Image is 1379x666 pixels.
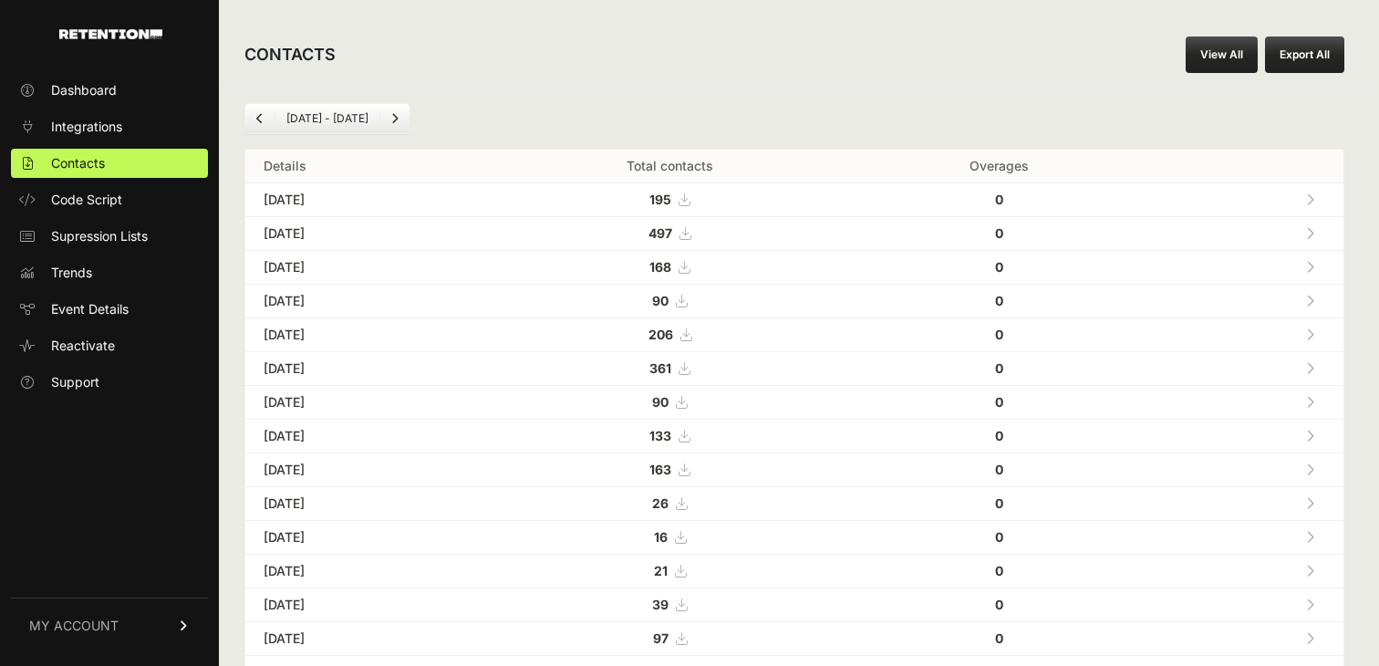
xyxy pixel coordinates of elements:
[649,462,689,477] a: 163
[51,81,117,99] span: Dashboard
[11,368,208,397] a: Support
[51,154,105,172] span: Contacts
[1186,36,1258,73] a: View All
[995,428,1003,443] strong: 0
[649,360,671,376] strong: 361
[995,225,1003,241] strong: 0
[653,630,669,646] strong: 97
[652,495,669,511] strong: 26
[995,293,1003,308] strong: 0
[649,428,689,443] a: 133
[995,192,1003,207] strong: 0
[654,563,686,578] a: 21
[245,251,484,285] td: [DATE]
[245,352,484,386] td: [DATE]
[245,183,484,217] td: [DATE]
[652,394,669,410] strong: 90
[648,327,691,342] a: 206
[652,495,687,511] a: 26
[995,597,1003,612] strong: 0
[648,225,690,241] a: 497
[245,150,484,183] th: Details
[59,29,162,39] img: Retention.com
[245,217,484,251] td: [DATE]
[652,293,669,308] strong: 90
[654,529,686,545] a: 16
[11,222,208,251] a: Supression Lists
[245,487,484,521] td: [DATE]
[995,630,1003,646] strong: 0
[11,149,208,178] a: Contacts
[855,150,1143,183] th: Overages
[995,394,1003,410] strong: 0
[380,104,410,133] a: Next
[11,295,208,324] a: Event Details
[652,394,687,410] a: 90
[51,227,148,245] span: Supression Lists
[245,386,484,420] td: [DATE]
[654,529,668,545] strong: 16
[649,192,689,207] a: 195
[244,42,336,68] h2: CONTACTS
[51,300,129,318] span: Event Details
[275,111,379,126] li: [DATE] - [DATE]
[245,318,484,352] td: [DATE]
[649,428,671,443] strong: 133
[245,453,484,487] td: [DATE]
[649,259,671,275] strong: 168
[1265,36,1344,73] button: Export All
[995,259,1003,275] strong: 0
[652,597,669,612] strong: 39
[995,360,1003,376] strong: 0
[245,104,275,133] a: Previous
[11,331,208,360] a: Reactivate
[51,337,115,355] span: Reactivate
[11,76,208,105] a: Dashboard
[652,597,687,612] a: 39
[649,462,671,477] strong: 163
[245,420,484,453] td: [DATE]
[649,192,671,207] strong: 195
[649,360,689,376] a: 361
[654,563,668,578] strong: 21
[245,622,484,656] td: [DATE]
[484,150,855,183] th: Total contacts
[51,264,92,282] span: Trends
[245,588,484,622] td: [DATE]
[245,285,484,318] td: [DATE]
[11,258,208,287] a: Trends
[648,327,673,342] strong: 206
[51,118,122,136] span: Integrations
[29,617,119,635] span: MY ACCOUNT
[245,555,484,588] td: [DATE]
[51,191,122,209] span: Code Script
[11,112,208,141] a: Integrations
[995,563,1003,578] strong: 0
[653,630,687,646] a: 97
[11,185,208,214] a: Code Script
[995,495,1003,511] strong: 0
[649,259,689,275] a: 168
[51,373,99,391] span: Support
[995,529,1003,545] strong: 0
[245,521,484,555] td: [DATE]
[652,293,687,308] a: 90
[995,327,1003,342] strong: 0
[995,462,1003,477] strong: 0
[648,225,672,241] strong: 497
[11,598,208,653] a: MY ACCOUNT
